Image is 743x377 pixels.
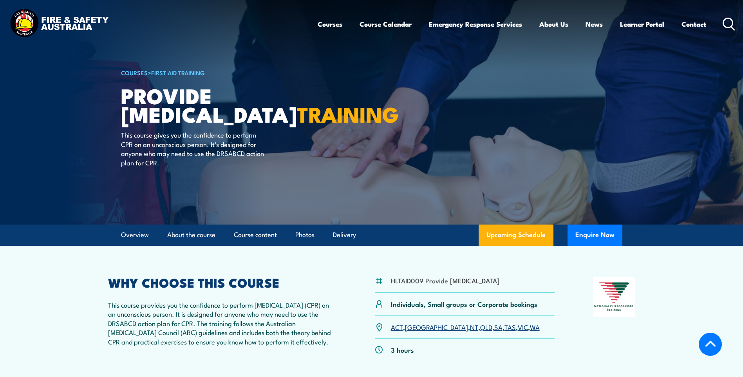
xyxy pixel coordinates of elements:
a: WA [530,322,540,332]
a: [GEOGRAPHIC_DATA] [405,322,468,332]
a: News [586,14,603,34]
a: Upcoming Schedule [479,225,553,246]
button: Enquire Now [568,225,622,246]
a: COURSES [121,68,148,77]
a: QLD [480,322,492,332]
a: NT [470,322,478,332]
a: VIC [518,322,528,332]
a: TAS [504,322,516,332]
a: First Aid Training [151,68,205,77]
h1: Provide [MEDICAL_DATA] [121,86,315,123]
h2: WHY CHOOSE THIS COURSE [108,277,337,288]
p: 3 hours [391,345,414,354]
a: Overview [121,225,149,245]
a: Emergency Response Services [429,14,522,34]
a: Courses [318,14,342,34]
a: Contact [682,14,706,34]
a: Learner Portal [620,14,664,34]
a: Course Calendar [360,14,412,34]
p: This course gives you the confidence to perform CPR on an unconscious person. It’s designed for a... [121,130,264,167]
p: This course provides you the confidence to perform [MEDICAL_DATA] (CPR) on an unconscious person.... [108,300,337,346]
a: Photos [295,225,315,245]
a: Course content [234,225,277,245]
p: , , , , , , , [391,323,540,332]
a: ACT [391,322,403,332]
img: Nationally Recognised Training logo. [593,277,635,317]
a: Delivery [333,225,356,245]
a: About the course [167,225,215,245]
li: HLTAID009 Provide [MEDICAL_DATA] [391,276,499,285]
a: SA [494,322,503,332]
strong: TRAINING [297,97,399,130]
p: Individuals, Small groups or Corporate bookings [391,299,537,308]
h6: > [121,68,315,77]
a: About Us [539,14,568,34]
